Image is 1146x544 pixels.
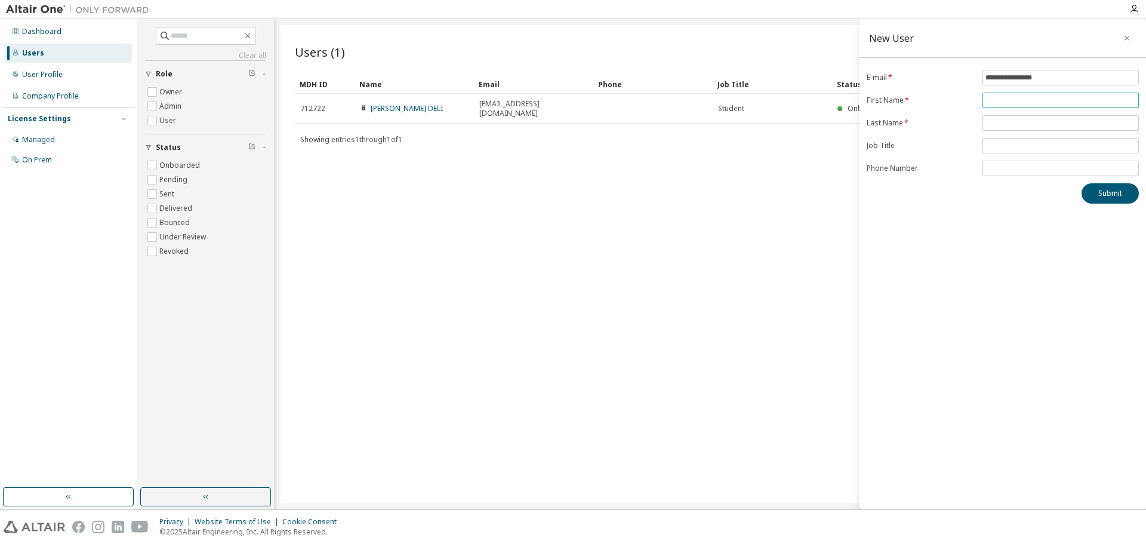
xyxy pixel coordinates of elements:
[1082,183,1139,204] button: Submit
[159,187,177,201] label: Sent
[717,75,827,94] div: Job Title
[159,113,178,128] label: User
[300,134,402,145] span: Showing entries 1 through 1 of 1
[159,517,195,527] div: Privacy
[131,521,149,533] img: youtube.svg
[92,521,104,533] img: instagram.svg
[718,104,744,113] span: Student
[479,75,589,94] div: Email
[248,143,255,152] span: Clear filter
[159,99,184,113] label: Admin
[867,141,975,150] label: Job Title
[300,75,350,94] div: MDH ID
[371,103,443,113] a: [PERSON_NAME] DELI
[869,33,914,43] div: New User
[159,527,344,537] p: © 2025 Altair Engineering, Inc. All Rights Reserved.
[4,521,65,533] img: altair_logo.svg
[359,75,469,94] div: Name
[300,104,325,113] span: 712722
[145,51,266,60] a: Clear all
[837,75,1064,94] div: Status
[112,521,124,533] img: linkedin.svg
[867,73,975,82] label: E-mail
[156,69,172,79] span: Role
[159,85,184,99] label: Owner
[867,118,975,128] label: Last Name
[248,69,255,79] span: Clear filter
[6,4,155,16] img: Altair One
[159,158,202,173] label: Onboarded
[22,91,79,101] div: Company Profile
[195,517,282,527] div: Website Terms of Use
[156,143,181,152] span: Status
[159,244,191,259] label: Revoked
[22,135,55,145] div: Managed
[295,44,345,60] span: Users (1)
[145,61,266,87] button: Role
[159,216,192,230] label: Bounced
[145,134,266,161] button: Status
[159,201,195,216] label: Delivered
[159,173,190,187] label: Pending
[159,230,208,244] label: Under Review
[72,521,85,533] img: facebook.svg
[22,27,61,36] div: Dashboard
[22,70,63,79] div: User Profile
[22,155,52,165] div: On Prem
[848,103,888,113] span: Onboarded
[22,48,44,58] div: Users
[282,517,344,527] div: Cookie Consent
[8,114,71,124] div: License Settings
[598,75,708,94] div: Phone
[867,164,975,173] label: Phone Number
[479,99,588,118] span: [EMAIL_ADDRESS][DOMAIN_NAME]
[867,96,975,105] label: First Name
